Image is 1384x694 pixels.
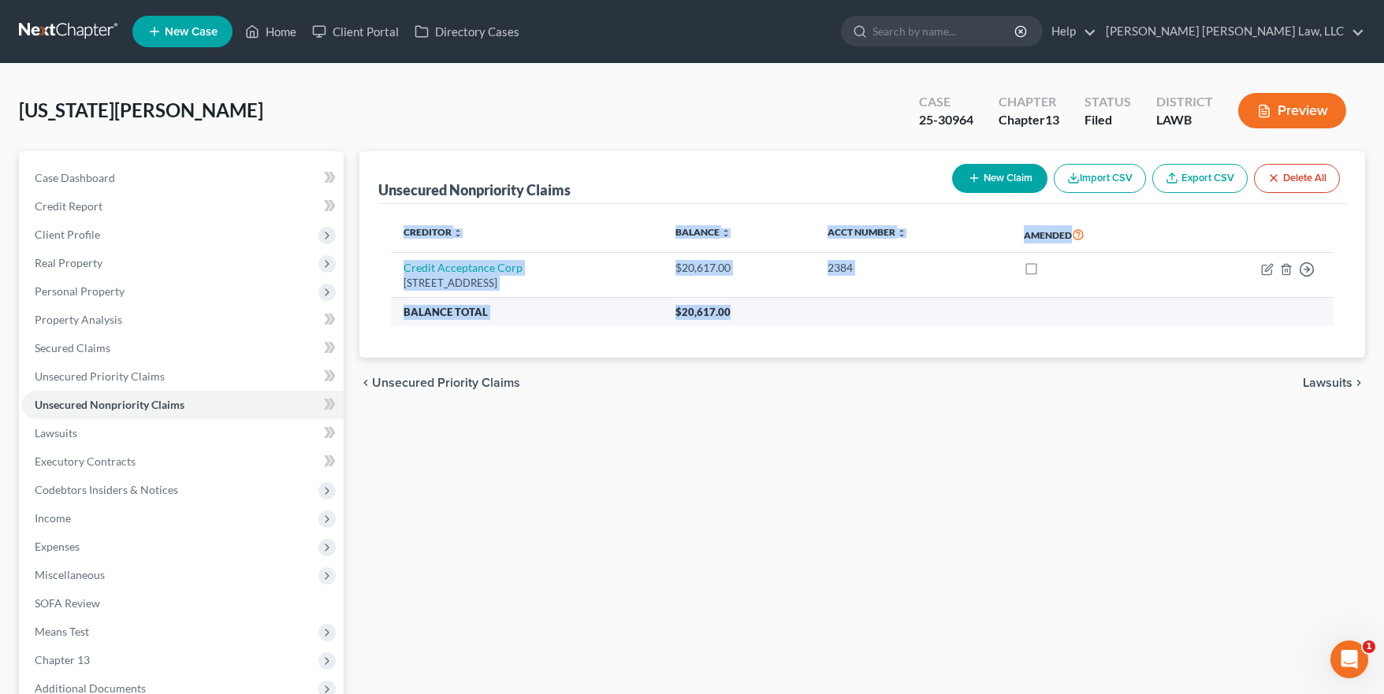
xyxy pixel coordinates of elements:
[35,511,71,525] span: Income
[1085,111,1131,129] div: Filed
[35,426,77,440] span: Lawsuits
[919,111,973,129] div: 25-30964
[872,17,1017,46] input: Search by name...
[35,256,102,269] span: Real Property
[1011,217,1174,253] th: Amended
[35,228,100,241] span: Client Profile
[35,341,110,354] span: Secured Claims
[378,180,571,199] div: Unsecured Nonpriority Claims
[675,226,731,238] a: Balance unfold_more
[404,276,650,291] div: [STREET_ADDRESS]
[35,625,89,638] span: Means Test
[35,313,122,326] span: Property Analysis
[22,589,344,618] a: SOFA Review
[35,455,136,468] span: Executory Contracts
[35,596,100,610] span: SOFA Review
[22,334,344,362] a: Secured Claims
[919,93,973,111] div: Case
[952,164,1047,193] button: New Claim
[35,398,184,411] span: Unsecured Nonpriority Claims
[1254,164,1340,193] button: Delete All
[1098,17,1364,46] a: [PERSON_NAME] [PERSON_NAME] Law, LLC
[22,362,344,391] a: Unsecured Priority Claims
[304,17,407,46] a: Client Portal
[1156,93,1213,111] div: District
[999,111,1059,129] div: Chapter
[22,164,344,192] a: Case Dashboard
[1363,640,1375,653] span: 1
[35,540,80,553] span: Expenses
[675,260,802,276] div: $20,617.00
[22,306,344,334] a: Property Analysis
[1303,377,1365,389] button: Lawsuits chevron_right
[391,298,663,326] th: Balance Total
[675,306,731,318] span: $20,617.00
[35,483,178,496] span: Codebtors Insiders & Notices
[35,653,90,666] span: Chapter 13
[1303,377,1352,389] span: Lawsuits
[237,17,304,46] a: Home
[22,447,344,476] a: Executory Contracts
[372,377,520,389] span: Unsecured Priority Claims
[407,17,527,46] a: Directory Cases
[1152,164,1248,193] a: Export CSV
[404,261,523,274] a: Credit Acceptance Corp
[19,98,263,121] span: [US_STATE][PERSON_NAME]
[35,284,125,298] span: Personal Property
[1085,93,1131,111] div: Status
[22,391,344,419] a: Unsecured Nonpriority Claims
[1156,111,1213,129] div: LAWB
[359,377,520,389] button: chevron_left Unsecured Priority Claims
[404,226,463,238] a: Creditor unfold_more
[1238,93,1346,128] button: Preview
[828,226,906,238] a: Acct Number unfold_more
[999,93,1059,111] div: Chapter
[22,192,344,221] a: Credit Report
[1045,112,1059,127] span: 13
[35,199,102,213] span: Credit Report
[1352,377,1365,389] i: chevron_right
[453,228,463,238] i: unfold_more
[828,260,999,276] div: 2384
[1044,17,1096,46] a: Help
[35,171,115,184] span: Case Dashboard
[165,26,218,38] span: New Case
[22,419,344,447] a: Lawsuits
[359,377,372,389] i: chevron_left
[1330,640,1368,678] iframe: Intercom live chat
[1054,164,1146,193] button: Import CSV
[721,228,731,238] i: unfold_more
[35,369,165,383] span: Unsecured Priority Claims
[897,228,906,238] i: unfold_more
[35,568,105,581] span: Miscellaneous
